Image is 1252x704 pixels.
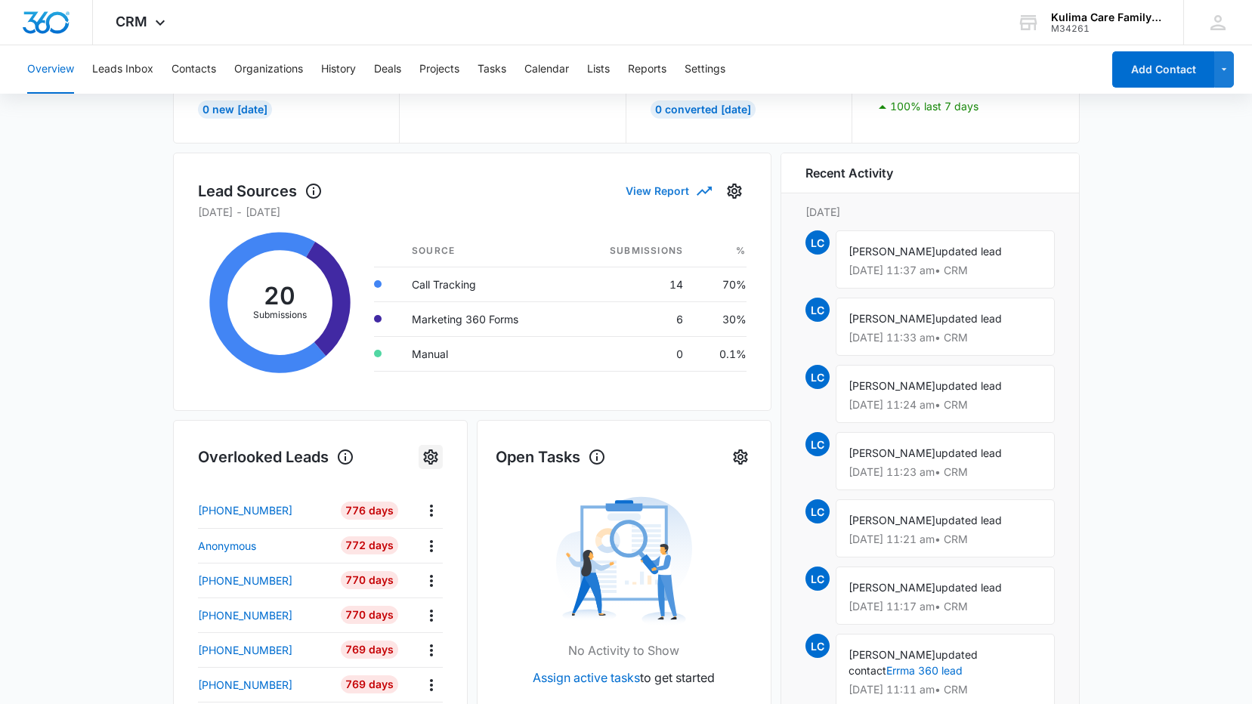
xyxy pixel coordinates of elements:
a: [PHONE_NUMBER] [198,607,330,623]
a: [PHONE_NUMBER] [198,502,330,518]
button: Projects [419,45,459,94]
button: Overview [27,45,74,94]
a: Anonymous [198,538,330,554]
td: Call Tracking [400,267,569,301]
span: [PERSON_NAME] [849,648,935,661]
p: 3 [651,70,664,94]
p: [DATE] 11:11 am • CRM [849,684,1042,695]
td: 0.1% [695,336,746,371]
p: to get started [533,668,715,687]
a: Assign active tasks [533,670,640,685]
div: account id [1051,23,1161,34]
span: [PERSON_NAME] [849,446,935,459]
p: [PHONE_NUMBER] [198,607,292,623]
td: Marketing 360 Forms [400,301,569,336]
button: Leads Inbox [92,45,153,94]
span: LC [805,634,830,658]
span: updated lead [935,312,1002,325]
a: [PHONE_NUMBER] [198,677,330,693]
a: [PHONE_NUMBER] [198,573,330,588]
h1: Lead Sources [198,180,323,202]
h1: Open Tasks [496,446,606,468]
span: CRM [116,14,147,29]
td: 6 [569,301,695,336]
span: LC [805,432,830,456]
button: Lists [587,45,610,94]
p: [DATE] 11:23 am • CRM [849,467,1042,477]
p: 0 [424,70,437,94]
button: Deals [374,45,401,94]
span: [PERSON_NAME] [849,514,935,526]
th: Submissions [569,235,695,267]
button: Add Contact [1112,51,1214,88]
button: Actions [419,638,443,662]
div: 770 Days [341,571,398,589]
button: Actions [419,604,443,627]
span: updated lead [935,446,1002,459]
p: No Activity to Show [568,641,679,659]
p: [DATE] [805,204,1055,220]
p: [PHONE_NUMBER] [198,677,292,693]
div: 0 New [DATE] [198,100,272,119]
span: updated lead [935,245,1002,258]
p: 0.62% [876,70,944,94]
button: Actions [419,673,443,696]
button: Organizations [234,45,303,94]
span: updated lead [935,379,1002,392]
span: LC [805,365,830,389]
p: [DATE] 11:24 am • CRM [849,400,1042,410]
span: LC [805,230,830,255]
h6: Recent Activity [805,164,893,182]
td: 0 [569,336,695,371]
button: History [321,45,356,94]
p: [PHONE_NUMBER] [198,502,292,518]
div: 769 Days [341,675,398,693]
button: Contacts [172,45,216,94]
td: 30% [695,301,746,336]
span: [PERSON_NAME] [849,379,935,392]
div: account name [1051,11,1161,23]
td: Manual [400,336,569,371]
button: Actions [419,569,443,592]
button: View Report [626,178,710,204]
span: [PERSON_NAME] [849,245,935,258]
a: Errma 360 lead [886,664,963,677]
th: Source [400,235,569,267]
button: Tasks [478,45,506,94]
p: Anonymous [198,538,256,554]
span: updated lead [935,514,1002,526]
td: 70% [695,267,746,301]
h1: Overlooked Leads [198,446,354,468]
div: 772 Days [341,536,398,554]
span: LC [805,298,830,322]
button: Reports [628,45,666,94]
button: Settings [419,445,443,469]
p: [DATE] 11:17 am • CRM [849,601,1042,612]
p: 100% last 7 days [890,101,978,112]
div: 769 Days [341,641,398,659]
button: Settings [685,45,725,94]
button: Settings [722,179,747,203]
p: [PHONE_NUMBER] [198,573,292,588]
p: [PHONE_NUMBER] [198,642,292,658]
span: LC [805,499,830,523]
button: Actions [419,499,443,522]
th: % [695,235,746,267]
button: Actions [419,534,443,557]
a: [PHONE_NUMBER] [198,642,330,658]
span: updated lead [935,581,1002,594]
p: [DATE] 11:37 am • CRM [849,265,1042,276]
div: 0 Converted [DATE] [651,100,756,119]
button: Settings [728,445,753,469]
div: 776 Days [341,502,398,520]
span: LC [805,567,830,591]
p: [DATE] - [DATE] [198,204,747,220]
button: Calendar [524,45,569,94]
p: 347 [198,70,239,94]
span: [PERSON_NAME] [849,581,935,594]
span: [PERSON_NAME] [849,312,935,325]
p: [DATE] 11:33 am • CRM [849,332,1042,343]
p: [DATE] 11:21 am • CRM [849,534,1042,545]
div: 770 Days [341,606,398,624]
td: 14 [569,267,695,301]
